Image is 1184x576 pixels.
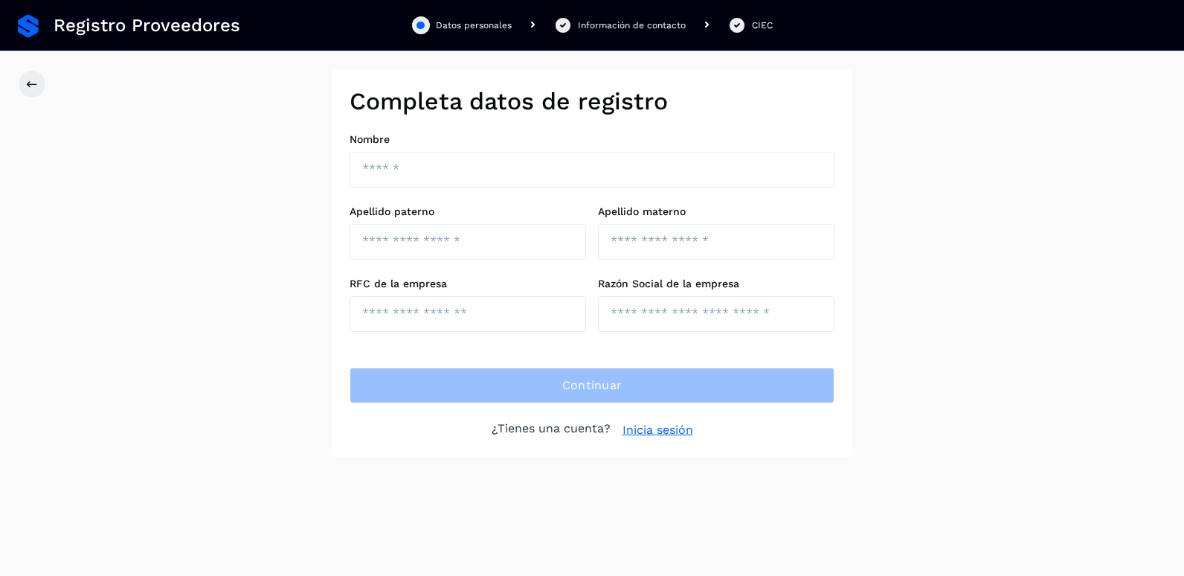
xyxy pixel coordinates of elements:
[350,133,834,146] label: Nombre
[578,19,686,32] div: Información de contacto
[350,87,834,115] h2: Completa datos de registro
[350,205,586,218] label: Apellido paterno
[350,368,834,403] button: Continuar
[622,421,693,439] a: Inicia sesión
[752,19,773,32] div: CIEC
[598,278,834,290] label: Razón Social de la empresa
[598,205,834,218] label: Apellido materno
[436,19,512,32] div: Datos personales
[350,278,586,290] label: RFC de la empresa
[562,377,622,394] span: Continuar
[492,421,611,439] p: ¿Tienes una cuenta?
[54,15,240,36] span: Registro Proveedores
